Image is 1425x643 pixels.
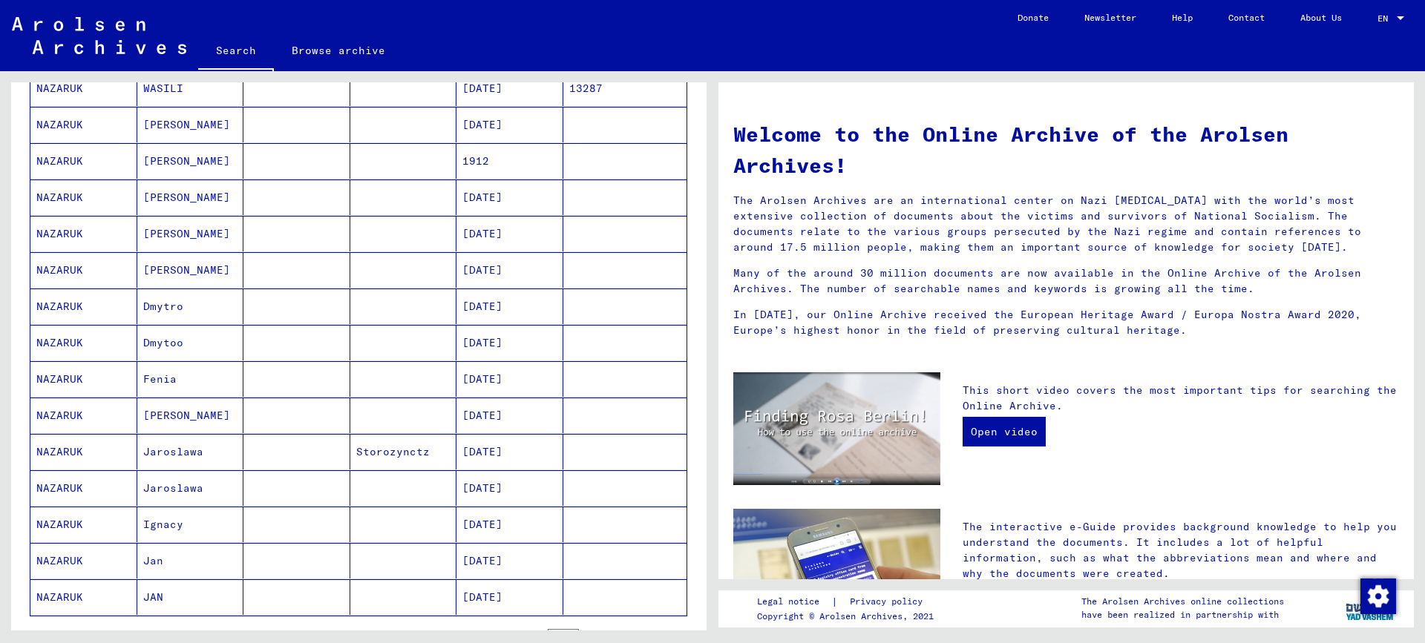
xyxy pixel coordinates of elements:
[456,325,563,360] mat-cell: [DATE]
[456,398,563,433] mat-cell: [DATE]
[30,107,137,142] mat-cell: NAZARUK
[30,398,137,433] mat-cell: NAZARUK
[30,252,137,288] mat-cell: NAZARUK
[137,361,244,397] mat-cell: Fenia
[456,470,563,506] mat-cell: [DATE]
[30,579,137,615] mat-cell: NAZARUK
[12,17,186,54] img: Arolsen_neg.svg
[137,325,244,360] mat-cell: Dmytoo
[137,70,244,106] mat-cell: WASILI
[137,179,244,215] mat-cell: [PERSON_NAME]
[137,252,244,288] mat-cell: [PERSON_NAME]
[963,383,1399,414] p: This short video covers the most important tips for searching the Online Archive.
[1343,590,1398,627] img: yv_logo.png
[838,594,940,610] a: Privacy policy
[733,372,940,485] img: video.jpg
[30,143,137,179] mat-cell: NAZARUK
[137,216,244,251] mat-cell: [PERSON_NAME]
[963,519,1399,581] p: The interactive e-Guide provides background knowledge to help you understand the documents. It in...
[456,507,563,542] mat-cell: [DATE]
[456,143,563,179] mat-cell: 1912
[30,288,137,324] mat-cell: NAZARUK
[733,266,1399,297] p: Many of the around 30 million documents are now available in the Online Archive of the Arolsen Ar...
[733,307,1399,338] p: In [DATE], our Online Archive received the European Heritage Award / Europa Nostra Award 2020, Eu...
[456,252,563,288] mat-cell: [DATE]
[1081,608,1284,621] p: have been realized in partnership with
[1360,578,1396,614] img: Change consent
[30,507,137,542] mat-cell: NAZARUK
[350,434,457,469] mat-cell: Storozynctz
[456,179,563,215] mat-cell: [DATE]
[30,361,137,397] mat-cell: NAZARUK
[137,579,244,615] mat-cell: JAN
[733,193,1399,255] p: The Arolsen Archives are an international center on Nazi [MEDICAL_DATA] with the world’s most ext...
[1081,595,1284,608] p: The Arolsen Archives online collections
[198,33,274,71] a: Search
[456,107,563,142] mat-cell: [DATE]
[456,288,563,324] mat-cell: [DATE]
[456,579,563,615] mat-cell: [DATE]
[137,507,244,542] mat-cell: Ignacy
[563,70,687,106] mat-cell: 13287
[30,470,137,506] mat-cell: NAZARUK
[1377,13,1394,24] span: EN
[137,543,244,578] mat-cell: Jan
[30,434,137,469] mat-cell: NAZARUK
[30,325,137,360] mat-cell: NAZARUK
[757,610,940,623] p: Copyright © Arolsen Archives, 2021
[137,143,244,179] mat-cell: [PERSON_NAME]
[456,361,563,397] mat-cell: [DATE]
[137,107,244,142] mat-cell: [PERSON_NAME]
[456,543,563,578] mat-cell: [DATE]
[30,179,137,215] mat-cell: NAZARUK
[30,543,137,578] mat-cell: NAZARUK
[137,398,244,433] mat-cell: [PERSON_NAME]
[137,470,244,506] mat-cell: Jaroslawa
[30,216,137,251] mat-cell: NAZARUK
[456,216,563,251] mat-cell: [DATE]
[757,594,831,610] a: Legal notice
[963,417,1046,446] a: Open video
[757,594,940,610] div: |
[30,70,137,106] mat-cell: NAZARUK
[137,288,244,324] mat-cell: Dmytro
[1360,578,1395,613] div: Change consent
[274,33,403,68] a: Browse archive
[137,434,244,469] mat-cell: Jaroslawa
[456,70,563,106] mat-cell: [DATE]
[733,119,1399,181] h1: Welcome to the Online Archive of the Arolsen Archives!
[456,434,563,469] mat-cell: [DATE]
